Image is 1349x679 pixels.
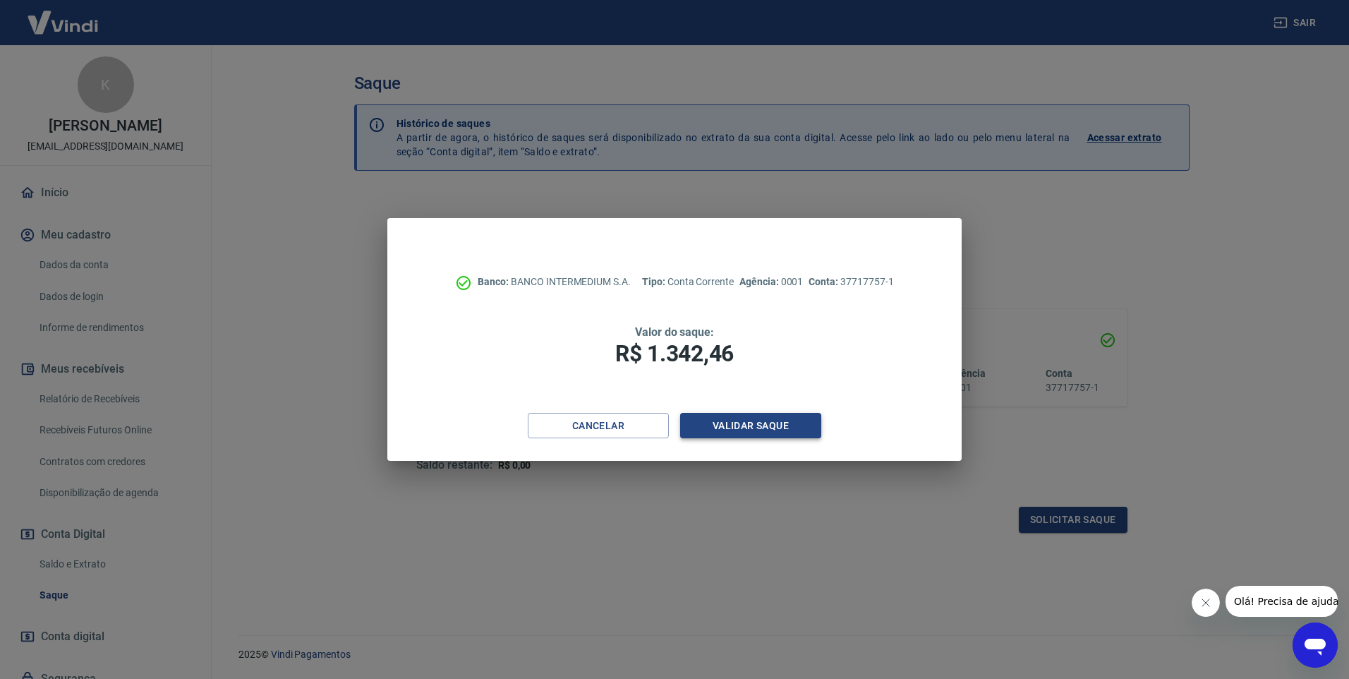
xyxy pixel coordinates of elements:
[809,275,893,289] p: 37717757-1
[478,276,511,287] span: Banco:
[1226,586,1338,617] iframe: Mensagem da empresa
[528,413,669,439] button: Cancelar
[615,340,734,367] span: R$ 1.342,46
[478,275,631,289] p: BANCO INTERMEDIUM S.A.
[739,276,781,287] span: Agência:
[8,10,119,21] span: Olá! Precisa de ajuda?
[1293,623,1338,668] iframe: Botão para abrir a janela de mensagens
[642,276,667,287] span: Tipo:
[680,413,821,439] button: Validar saque
[739,275,803,289] p: 0001
[1192,589,1220,617] iframe: Fechar mensagem
[642,275,734,289] p: Conta Corrente
[635,325,714,339] span: Valor do saque:
[809,276,840,287] span: Conta:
